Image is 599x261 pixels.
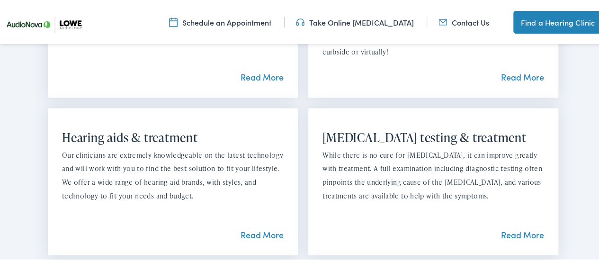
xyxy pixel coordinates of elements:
img: utility icon [438,16,447,26]
a: Read More [241,70,284,81]
img: utility icon [296,16,304,26]
a: Take Online [MEDICAL_DATA] [296,16,414,26]
a: Read More [241,227,284,239]
h2: [MEDICAL_DATA] testing & treatment [322,128,544,143]
p: Our clinicians are extremely knowledgeable on the latest technology and will work with you to fin... [62,147,284,201]
h2: Hearing aids & treatment [62,128,284,143]
img: utility icon [169,16,178,26]
p: While there is no cure for [MEDICAL_DATA], it can improve greatly with treatment. A full examinat... [322,147,544,201]
a: Read More [501,70,544,81]
a: Contact Us [438,16,489,26]
a: Schedule an Appointment [169,16,271,26]
a: Read More [501,227,544,239]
